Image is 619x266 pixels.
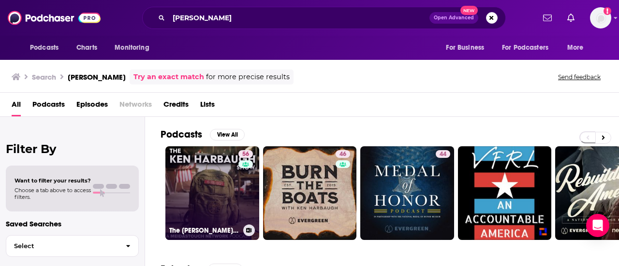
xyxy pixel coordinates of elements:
[133,71,204,83] a: Try an exact match
[210,129,245,140] button: View All
[32,72,56,82] h3: Search
[567,41,584,55] span: More
[440,150,446,159] span: 44
[590,7,611,28] span: Logged in as AtriaBooks
[360,146,454,240] a: 44
[119,97,152,116] span: Networks
[555,73,604,81] button: Send feedback
[165,146,259,240] a: 56The [PERSON_NAME] Show
[6,142,139,156] h2: Filter By
[604,7,611,15] svg: Add a profile image
[68,72,126,82] h3: [PERSON_NAME]
[436,150,450,158] a: 44
[200,97,215,116] a: Lists
[163,97,189,116] a: Credits
[70,39,103,57] a: Charts
[263,146,357,240] a: 46
[539,10,556,26] a: Show notifications dropdown
[169,226,239,235] h3: The [PERSON_NAME] Show
[586,214,609,237] div: Open Intercom Messenger
[30,41,59,55] span: Podcasts
[242,150,249,159] span: 56
[142,7,506,29] div: Search podcasts, credits, & more...
[23,39,71,57] button: open menu
[238,150,253,158] a: 56
[446,41,484,55] span: For Business
[76,41,97,55] span: Charts
[76,97,108,116] a: Episodes
[32,97,65,116] a: Podcasts
[161,128,245,140] a: PodcastsView All
[563,10,578,26] a: Show notifications dropdown
[6,235,139,257] button: Select
[590,7,611,28] button: Show profile menu
[6,243,118,249] span: Select
[339,150,346,159] span: 46
[206,71,290,83] span: for more precise results
[496,39,562,57] button: open menu
[6,219,139,228] p: Saved Searches
[429,12,478,24] button: Open AdvancedNew
[439,39,496,57] button: open menu
[336,150,350,158] a: 46
[115,41,149,55] span: Monitoring
[108,39,162,57] button: open menu
[460,6,478,15] span: New
[169,10,429,26] input: Search podcasts, credits, & more...
[12,97,21,116] a: All
[502,41,548,55] span: For Podcasters
[560,39,596,57] button: open menu
[434,15,474,20] span: Open Advanced
[161,128,202,140] h2: Podcasts
[8,9,101,27] img: Podchaser - Follow, Share and Rate Podcasts
[15,187,91,200] span: Choose a tab above to access filters.
[590,7,611,28] img: User Profile
[15,177,91,184] span: Want to filter your results?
